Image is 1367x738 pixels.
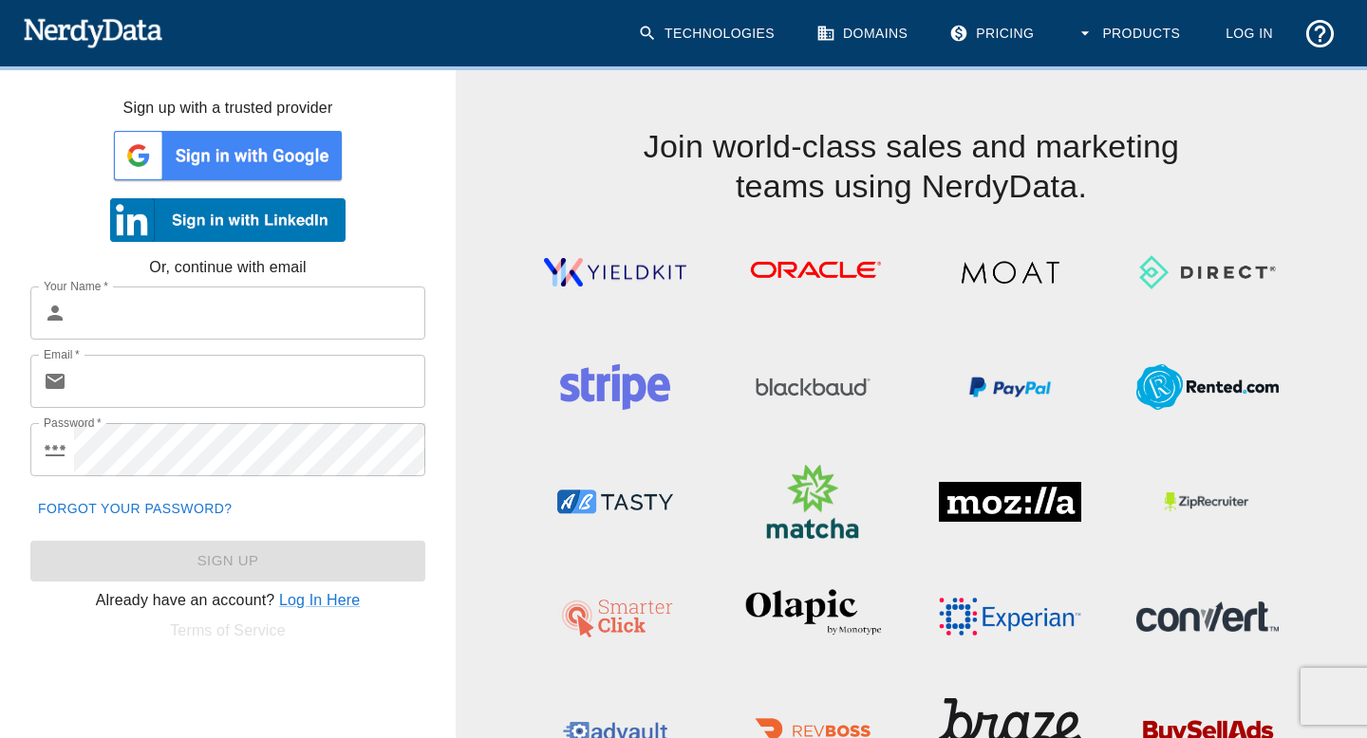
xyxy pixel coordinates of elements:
h4: Join world-class sales and marketing teams using NerdyData. [516,66,1306,207]
img: Stripe [544,344,686,430]
label: Password [44,415,102,431]
img: Mozilla [939,459,1081,544]
img: ZipRecruiter [1136,459,1279,544]
img: SmarterClick [544,574,686,659]
a: Log In Here [279,592,360,608]
img: ABTasty [544,459,686,544]
a: Forgot your password? [30,491,239,526]
a: Pricing [938,9,1049,58]
img: Experian [939,574,1081,659]
img: Direct [1136,230,1279,315]
img: Rented [1136,344,1279,430]
img: PayPal [939,344,1081,430]
button: Support and Documentation [1296,9,1344,58]
a: Technologies [627,9,790,58]
img: Moat [939,230,1081,315]
label: Your Name [44,278,108,294]
img: YieldKit [544,230,686,315]
img: Convert [1136,574,1279,659]
button: Products [1064,9,1195,58]
img: NerdyData.com [23,13,162,51]
img: Oracle [741,230,884,315]
img: Olapic [741,574,884,659]
img: Blackbaud [741,344,884,430]
a: Domains [805,9,923,58]
a: Terms of Service [170,622,286,638]
a: Log In [1210,9,1288,58]
img: Matcha [741,459,884,544]
label: Email [44,346,80,362]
